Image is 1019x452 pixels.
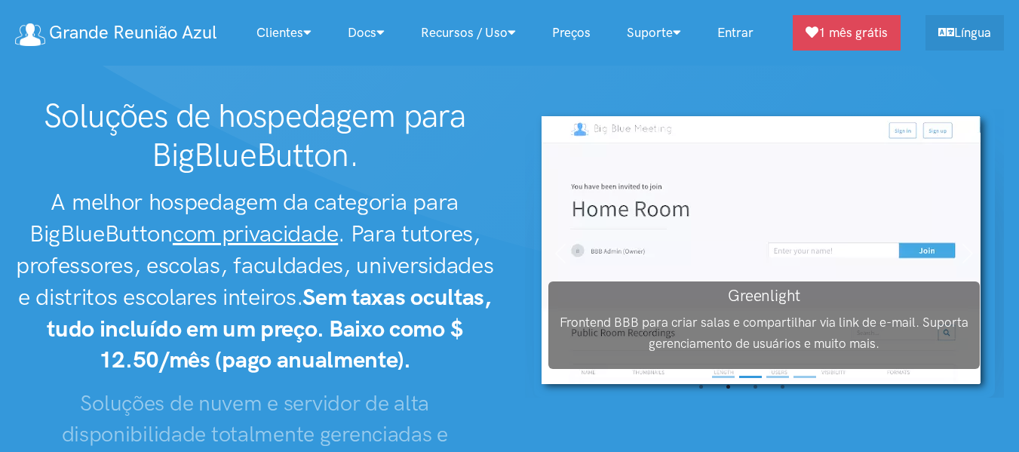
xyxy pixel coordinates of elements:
a: Entrar [699,17,772,49]
a: Língua [925,15,1004,51]
p: Frontend BBB para criar salas e compartilhar via link de e-mail. Suporta gerenciamento de usuário... [548,312,980,353]
a: Suporte [609,17,699,49]
h1: Soluções de hospedagem para BigBlueButton. [15,97,495,174]
img: logotipo [15,23,45,46]
u: com privacidade [173,220,338,248]
a: Clientes [238,17,330,49]
strong: Sem taxas ocultas, tudo incluído em um preço. Baixo como $ 12.50/mês (pago anualmente). [47,283,491,374]
a: Grande Reunião Azul [15,17,217,49]
a: Docs [330,17,403,49]
h3: Greenlight [548,284,980,306]
h2: A melhor hospedagem da categoria para BigBlueButton . Para tutores, professores, escolas, faculda... [15,186,495,376]
a: 1 mês grátis [793,15,901,51]
a: Preços [534,17,609,49]
a: Recursos / Uso [403,17,534,49]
